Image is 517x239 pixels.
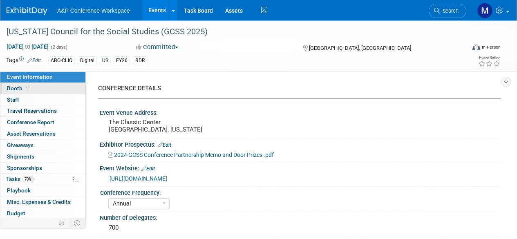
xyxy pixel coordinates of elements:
[7,130,56,137] span: Asset Reservations
[7,96,19,103] span: Staff
[0,151,85,162] a: Shipments
[6,176,34,182] span: Tasks
[477,3,492,18] img: Mark Strong
[6,56,41,65] td: Tags
[24,43,31,50] span: to
[7,165,42,171] span: Sponsorships
[0,140,85,151] a: Giveaways
[4,25,459,39] div: [US_STATE] Council for the Social Studies (GCSS 2025)
[158,142,171,148] a: Edit
[0,174,85,185] a: Tasks70%
[100,56,111,65] div: US
[428,42,501,55] div: Event Format
[7,199,71,205] span: Misc. Expenses & Credits
[114,152,274,158] span: 2024 GCSS Conference Partnership Memo and Door Prizes .pdf
[0,185,85,196] a: Playbook
[108,152,274,158] a: 2024 GCSS Conference Partnership Memo and Door Prizes .pdf
[6,43,49,50] span: [DATE] [DATE]
[0,94,85,105] a: Staff
[100,162,501,173] div: Event Website:
[100,138,501,149] div: Exhibitor Prospectus:
[141,166,155,172] a: Edit
[0,128,85,139] a: Asset Reservations
[100,187,497,197] div: Conference Frequency:
[472,44,480,50] img: Format-Inperson.png
[7,153,34,160] span: Shipments
[110,175,167,182] a: [URL][DOMAIN_NAME]
[48,56,75,65] div: ABC-CLIO
[0,71,85,83] a: Event Information
[22,176,34,182] span: 70%
[0,117,85,128] a: Conference Report
[7,187,31,194] span: Playbook
[7,74,53,80] span: Event Information
[69,218,86,228] td: Toggle Event Tabs
[27,58,41,63] a: Edit
[7,142,34,148] span: Giveaways
[7,210,25,217] span: Budget
[0,197,85,208] a: Misc. Expenses & Credits
[78,56,97,65] div: Digital
[0,208,85,219] a: Budget
[7,85,32,92] span: Booth
[109,118,258,133] pre: The Classic Center [GEOGRAPHIC_DATA], [US_STATE]
[100,212,501,222] div: Number of Delegates:
[133,56,148,65] div: BDR
[478,56,500,60] div: Event Rating
[114,56,130,65] div: FY26
[0,83,85,94] a: Booth
[7,119,54,125] span: Conference Report
[429,4,466,18] a: Search
[481,44,501,50] div: In-Person
[98,84,495,93] div: CONFERENCE DETAILS
[7,7,47,15] img: ExhibitDay
[133,43,181,51] button: Committed
[50,45,67,50] span: (2 days)
[26,86,30,90] i: Booth reservation complete
[100,107,501,117] div: Event Venue Address:
[106,221,495,234] div: 700
[7,107,57,114] span: Travel Reservations
[0,163,85,174] a: Sponsorships
[0,105,85,116] a: Travel Reservations
[440,8,459,14] span: Search
[57,7,130,14] span: A&P Conference Workspace
[55,218,69,228] td: Personalize Event Tab Strip
[309,45,411,51] span: [GEOGRAPHIC_DATA], [GEOGRAPHIC_DATA]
